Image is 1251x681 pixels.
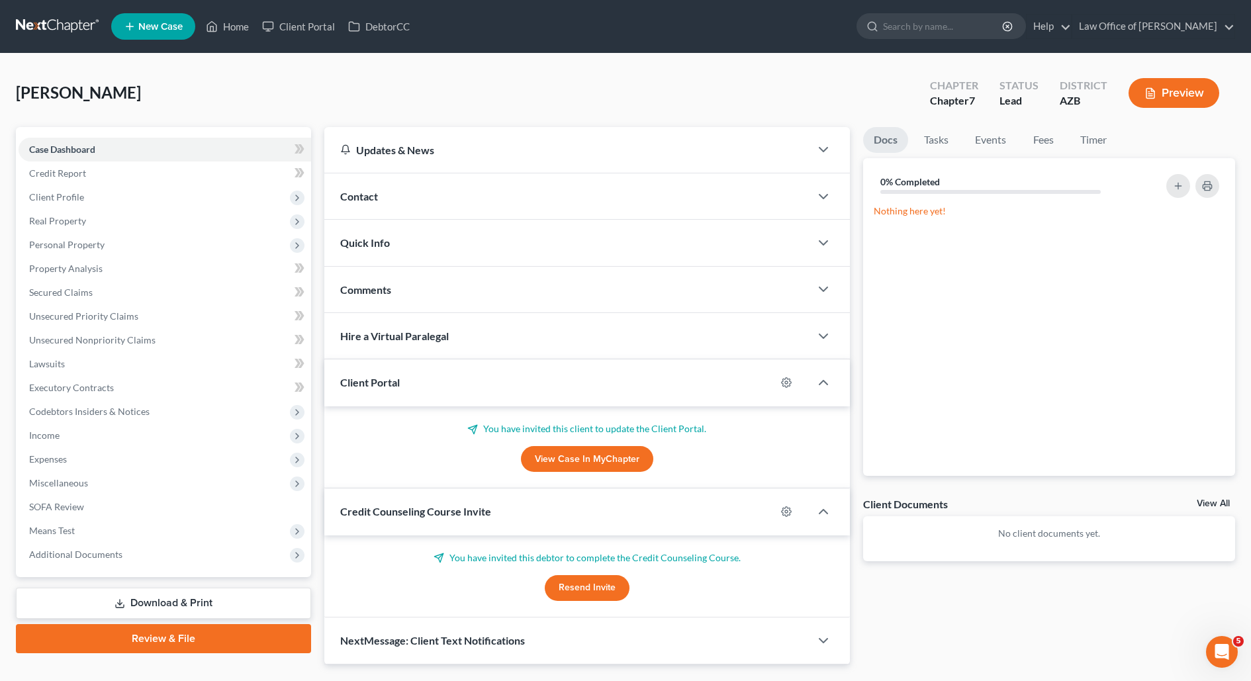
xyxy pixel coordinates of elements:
span: Executory Contracts [29,382,114,393]
span: Unsecured Priority Claims [29,310,138,322]
a: Case Dashboard [19,138,311,161]
a: Help [1027,15,1071,38]
div: Chapter [930,93,978,109]
span: Credit Counseling Course Invite [340,505,491,518]
a: Download & Print [16,588,311,619]
div: Client Documents [863,497,948,511]
p: You have invited this debtor to complete the Credit Counseling Course. [340,551,835,565]
a: Docs [863,127,908,153]
a: Unsecured Nonpriority Claims [19,328,311,352]
a: Lawsuits [19,352,311,376]
span: Means Test [29,525,75,536]
a: Law Office of [PERSON_NAME] [1072,15,1234,38]
span: Secured Claims [29,287,93,298]
span: New Case [138,22,183,32]
span: SOFA Review [29,501,84,512]
strong: 0% Completed [880,176,940,187]
p: No client documents yet. [874,527,1225,540]
div: Chapter [930,78,978,93]
a: View Case in MyChapter [521,446,653,473]
span: Case Dashboard [29,144,95,155]
a: Fees [1022,127,1064,153]
a: Timer [1070,127,1117,153]
span: Lawsuits [29,358,65,369]
span: Codebtors Insiders & Notices [29,406,150,417]
div: Updates & News [340,143,795,157]
input: Search by name... [883,14,1004,38]
a: Executory Contracts [19,376,311,400]
a: Tasks [913,127,959,153]
div: Status [999,78,1039,93]
a: Secured Claims [19,281,311,304]
a: Client Portal [255,15,342,38]
span: Income [29,430,60,441]
span: Personal Property [29,239,105,250]
button: Resend Invite [545,575,629,602]
span: Unsecured Nonpriority Claims [29,334,156,345]
a: Credit Report [19,161,311,185]
a: Review & File [16,624,311,653]
span: Additional Documents [29,549,122,560]
span: Expenses [29,453,67,465]
div: Lead [999,93,1039,109]
span: [PERSON_NAME] [16,83,141,102]
span: Real Property [29,215,86,226]
a: Events [964,127,1017,153]
span: Client Portal [340,376,400,388]
span: Property Analysis [29,263,103,274]
span: 7 [969,94,975,107]
a: View All [1197,499,1230,508]
a: Home [199,15,255,38]
span: Client Profile [29,191,84,203]
a: Property Analysis [19,257,311,281]
p: You have invited this client to update the Client Portal. [340,422,835,435]
a: DebtorCC [342,15,416,38]
span: Comments [340,283,391,296]
div: AZB [1060,93,1107,109]
span: Quick Info [340,236,390,249]
a: Unsecured Priority Claims [19,304,311,328]
span: Contact [340,190,378,203]
p: Nothing here yet! [874,204,1225,218]
a: SOFA Review [19,495,311,519]
div: District [1060,78,1107,93]
span: NextMessage: Client Text Notifications [340,634,525,647]
span: Hire a Virtual Paralegal [340,330,449,342]
span: Credit Report [29,167,86,179]
span: 5 [1233,636,1244,647]
span: Miscellaneous [29,477,88,488]
iframe: Intercom live chat [1206,636,1238,668]
button: Preview [1129,78,1219,108]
